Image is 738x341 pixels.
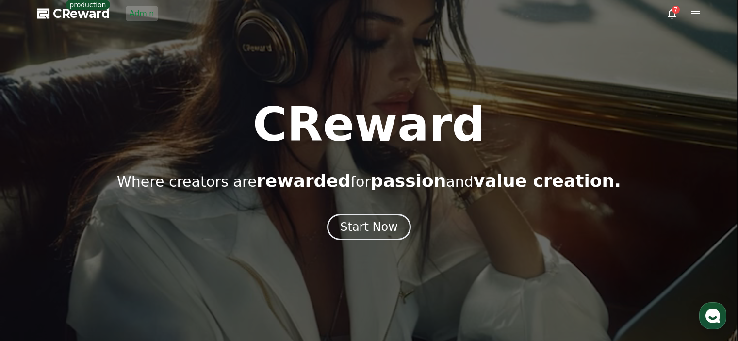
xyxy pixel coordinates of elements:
[53,6,110,21] span: CReward
[126,6,158,21] a: Admin
[117,171,621,191] p: Where creators are for and
[371,171,446,191] span: passion
[474,171,621,191] span: value creation.
[672,6,680,14] div: 7
[327,224,411,233] a: Start Now
[340,219,398,235] div: Start Now
[666,8,678,19] a: 7
[327,214,411,240] button: Start Now
[37,6,110,21] a: CReward
[257,171,350,191] span: rewarded
[253,101,485,148] h1: CReward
